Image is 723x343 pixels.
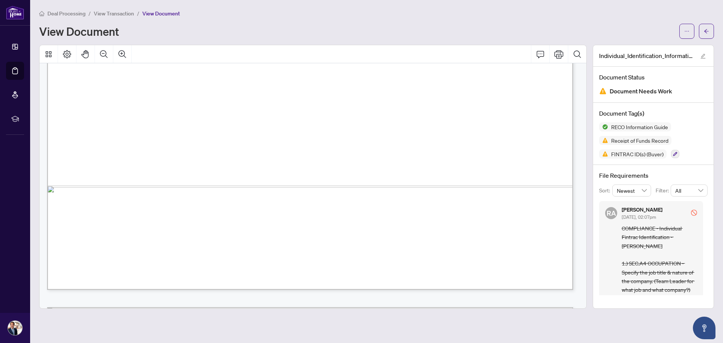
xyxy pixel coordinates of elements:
img: Status Icon [599,122,608,131]
li: / [137,9,139,18]
li: / [88,9,91,18]
span: Newest [617,185,647,196]
button: Open asap [693,317,715,339]
span: FINTRAC ID(s) (Buyer) [608,151,667,157]
p: Sort: [599,186,612,195]
span: RECO Information Guide [608,124,671,130]
span: [DATE], 02:07pm [622,214,656,220]
h4: Document Status [599,73,708,82]
p: Filter: [656,186,671,195]
span: ellipsis [684,29,689,34]
h1: View Document [39,25,119,37]
span: arrow-left [704,29,709,34]
img: Profile Icon [8,321,22,335]
span: All [675,185,703,196]
img: Status Icon [599,149,608,159]
span: RA [607,208,616,218]
h4: File Requirements [599,171,708,180]
span: Deal Processing [47,10,85,17]
span: View Document [142,10,180,17]
span: View Transaction [94,10,134,17]
img: logo [6,6,24,20]
img: Document Status [599,87,607,95]
h4: Document Tag(s) [599,109,708,118]
span: Receipt of Funds Record [608,138,671,143]
h5: [PERSON_NAME] [622,207,662,212]
span: COMPLIANCE - Individual Fintrac Identification - [PERSON_NAME] 1.) SEC.A4 OCCUPATION - Specify th... [622,224,697,294]
img: Status Icon [599,136,608,145]
span: edit [700,53,706,59]
span: Document Needs Work [610,86,672,96]
span: stop [691,210,697,216]
span: Individual_Identification_Information__for_2226_Viking__and_reco_guide.pdf [599,51,693,60]
span: home [39,11,44,16]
